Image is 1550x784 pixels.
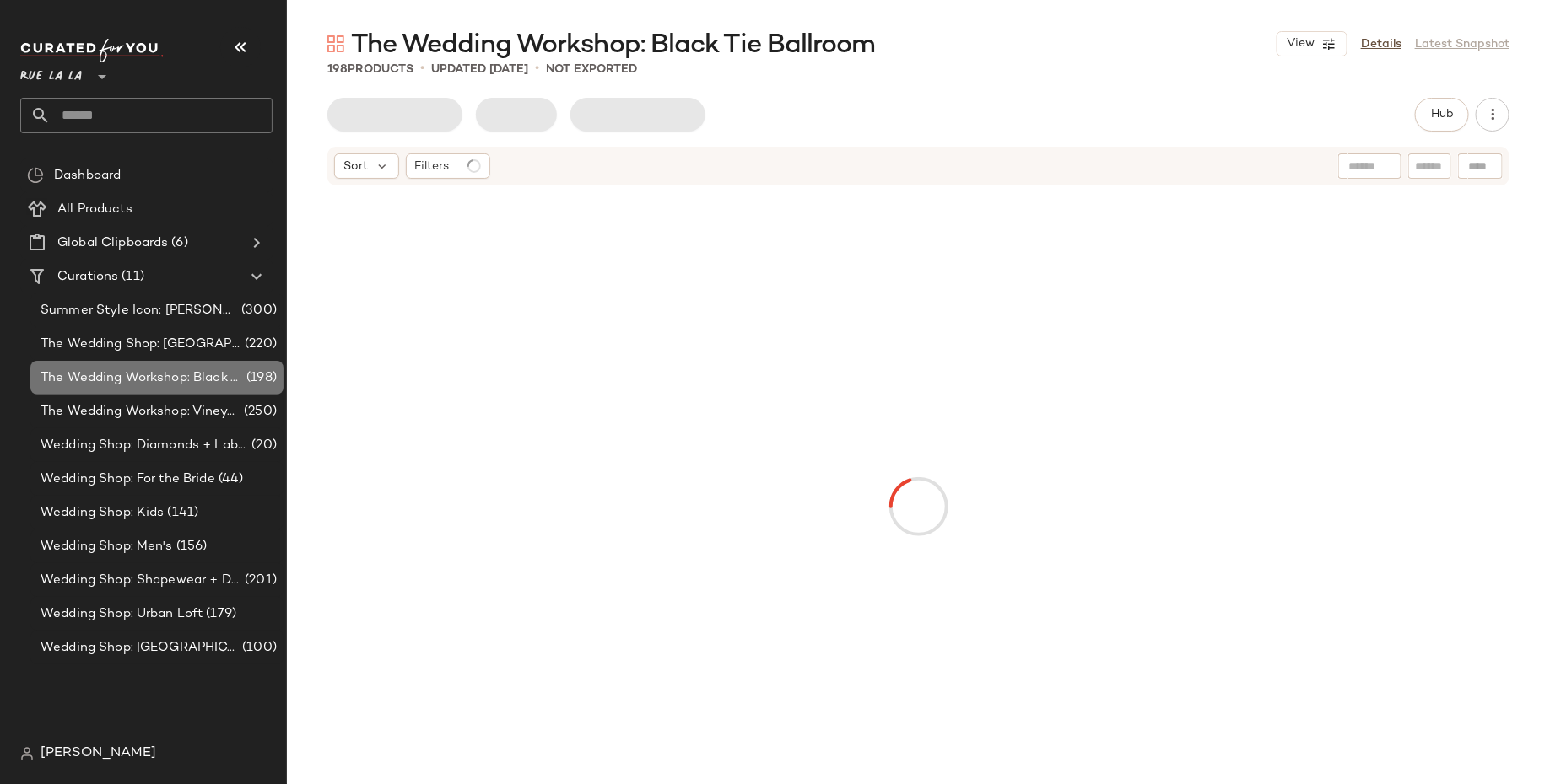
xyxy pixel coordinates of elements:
[327,61,413,78] div: Products
[41,402,240,422] span: The Wedding Workshop: Vineyard
[327,63,348,76] span: 198
[415,158,450,175] span: Filters
[203,604,236,624] span: (179)
[535,59,539,79] span: •
[20,39,164,62] img: cfy_white_logo.C9jOOHJF.svg
[238,301,277,320] span: (300)
[20,57,82,88] span: Rue La La
[57,200,132,219] span: All Products
[327,35,344,52] img: svg%3e
[1277,31,1347,56] button: View
[243,368,277,388] span: (198)
[546,61,637,78] p: Not Exported
[118,267,144,287] span: (11)
[343,158,368,175] span: Sort
[1361,35,1401,53] a: Details
[41,503,165,523] span: Wedding Shop: Kids
[41,301,238,320] span: Summer Style Icon: [PERSON_NAME]
[57,267,118,287] span: Curations
[41,604,203,624] span: Wedding Shop: Urban Loft
[41,368,243,388] span: The Wedding Workshop: Black Tie Ballroom
[41,744,156,764] span: [PERSON_NAME]
[41,470,215,489] span: Wedding Shop: For the Bride
[168,234,187,253] span: (6)
[41,571,241,590] span: Wedding Shop: Shapewear + Day of Prep
[41,537,173,556] span: Wedding Shop: Men's
[57,234,168,253] span: Global Clipboards
[241,571,277,590] span: (201)
[41,436,248,455] span: Wedding Shop: Diamonds + Lab Diamonds
[165,503,199,523] span: (141)
[27,167,44,184] img: svg%3e
[215,470,244,489] span: (44)
[420,59,424,79] span: •
[173,537,208,556] span: (156)
[41,335,241,354] span: The Wedding Shop: [GEOGRAPHIC_DATA]
[1286,37,1315,51] span: View
[20,747,34,760] img: svg%3e
[1430,108,1454,121] span: Hub
[241,335,277,354] span: (220)
[240,402,277,422] span: (250)
[431,61,528,78] p: updated [DATE]
[54,166,121,185] span: Dashboard
[351,29,876,62] span: The Wedding Workshop: Black Tie Ballroom
[239,638,277,658] span: (100)
[248,436,277,455] span: (20)
[1415,98,1469,132] button: Hub
[41,638,239,658] span: Wedding Shop: [GEOGRAPHIC_DATA]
